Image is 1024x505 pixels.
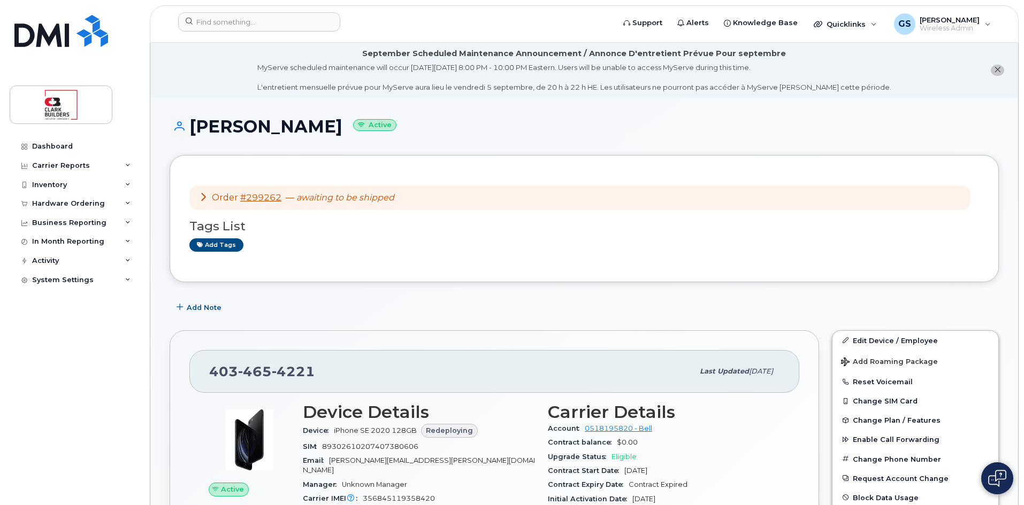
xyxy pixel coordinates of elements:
[548,467,624,475] span: Contract Start Date
[286,192,394,203] span: —
[334,426,417,434] span: iPhone SE 2020 128GB
[303,456,329,464] span: Email
[548,402,780,422] h3: Carrier Details
[353,119,396,131] small: Active
[832,430,998,449] button: Enable Call Forwarding
[548,453,612,461] span: Upgrade Status
[170,117,999,136] h1: [PERSON_NAME]
[342,480,407,488] span: Unknown Manager
[832,350,998,372] button: Add Roaming Package
[240,192,281,203] a: #299262
[217,408,281,472] img: image20231002-3703462-2fle3a.jpeg
[612,453,637,461] span: Eligible
[363,494,435,502] span: 356845119358420
[548,438,617,446] span: Contract balance
[362,48,786,59] div: September Scheduled Maintenance Announcement / Annonce D'entretient Prévue Pour septembre
[170,298,231,317] button: Add Note
[303,494,363,502] span: Carrier IMEI
[585,424,652,432] a: 0518195820 - Bell
[853,436,939,444] span: Enable Call Forwarding
[832,469,998,488] button: Request Account Change
[548,495,632,503] span: Initial Activation Date
[832,331,998,350] a: Edit Device / Employee
[303,456,535,474] span: [PERSON_NAME][EMAIL_ADDRESS][PERSON_NAME][DOMAIN_NAME]
[624,467,647,475] span: [DATE]
[212,192,238,203] span: Order
[303,480,342,488] span: Manager
[632,495,655,503] span: [DATE]
[189,238,243,252] a: Add tags
[832,391,998,410] button: Change SIM Card
[548,480,629,488] span: Contract Expiry Date
[303,402,535,422] h3: Device Details
[322,442,418,450] span: 89302610207407380606
[189,220,979,233] h3: Tags List
[832,449,998,469] button: Change Phone Number
[832,410,998,430] button: Change Plan / Features
[187,302,221,313] span: Add Note
[257,63,891,92] div: MyServe scheduled maintenance will occur [DATE][DATE] 8:00 PM - 10:00 PM Eastern. Users will be u...
[832,372,998,391] button: Reset Voicemail
[303,426,334,434] span: Device
[700,367,749,375] span: Last updated
[272,363,315,379] span: 4221
[749,367,773,375] span: [DATE]
[841,358,938,368] span: Add Roaming Package
[303,442,322,450] span: SIM
[296,192,394,203] em: awaiting to be shipped
[548,424,585,432] span: Account
[426,425,473,436] span: Redeploying
[617,438,638,446] span: $0.00
[238,363,272,379] span: 465
[991,65,1004,76] button: close notification
[629,480,687,488] span: Contract Expired
[988,470,1006,487] img: Open chat
[209,363,315,379] span: 403
[853,416,941,424] span: Change Plan / Features
[221,484,244,494] span: Active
